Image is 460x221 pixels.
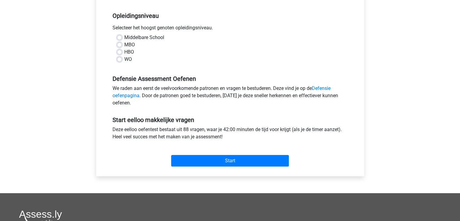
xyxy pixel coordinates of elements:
[108,24,352,34] div: Selecteer het hoogst genoten opleidingsniveau.
[113,10,348,22] h5: Opleidingsniveau
[113,116,348,124] h5: Start eelloo makkelijke vragen
[171,155,289,167] input: Start
[124,41,135,48] label: MBO
[124,34,164,41] label: Middelbare School
[108,126,352,143] div: Deze eelloo oefentest bestaat uit 88 vragen, waar je 42:00 minuten de tijd voor krijgt (als je de...
[108,85,352,109] div: We raden aan eerst de veelvoorkomende patronen en vragen te bestuderen. Deze vind je op de . Door...
[124,56,132,63] label: WO
[113,75,348,82] h5: Defensie Assessment Oefenen
[124,48,134,56] label: HBO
